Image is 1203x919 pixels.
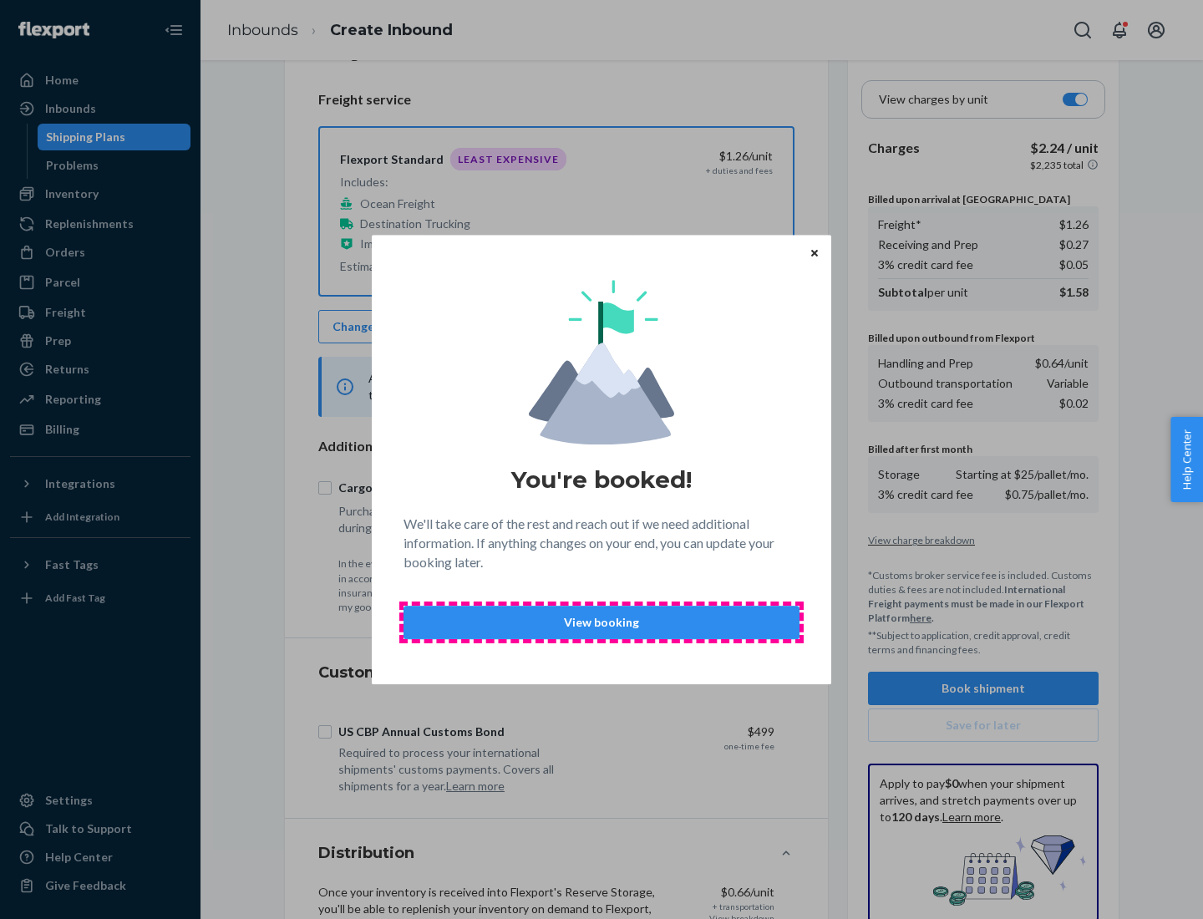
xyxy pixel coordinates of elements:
p: View booking [418,614,785,631]
h1: You're booked! [511,465,692,495]
img: svg+xml,%3Csvg%20viewBox%3D%220%200%20174%20197%22%20fill%3D%22none%22%20xmlns%3D%22http%3A%2F%2F... [529,280,674,444]
button: View booking [404,606,799,639]
p: We'll take care of the rest and reach out if we need additional information. If anything changes ... [404,515,799,572]
button: Close [806,243,823,261]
